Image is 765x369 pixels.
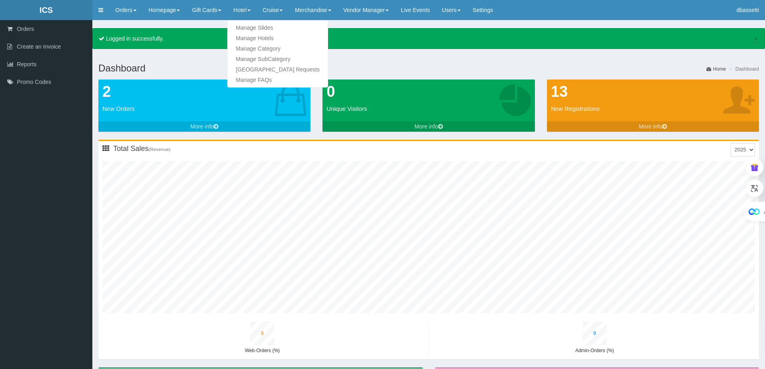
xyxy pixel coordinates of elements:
[102,84,306,100] h3: 2
[228,33,328,43] a: Manage Hotels
[326,104,530,113] p: Unique Visitors
[98,63,759,73] h1: Dashboard
[228,54,328,64] a: Manage SubCategory
[228,22,328,33] a: Manage Slides
[727,66,759,73] li: Dashboard
[228,43,328,54] a: Manage Category
[17,61,37,67] span: Reports
[551,84,755,100] h3: 13
[326,84,530,100] h3: 0
[322,121,534,132] a: More info
[754,35,759,43] a: close
[736,7,759,13] span: dbassetti
[39,6,53,14] b: ICS
[228,75,328,85] a: Manage FAQs
[547,121,759,132] a: More info
[17,43,61,50] span: Create an Invoice
[102,347,422,354] div: Web-Orders (%)
[102,104,306,113] p: New Orders
[435,347,755,354] div: Admin-Orders (%)
[551,104,755,113] p: New Registrations
[228,64,328,75] a: [GEOGRAPHIC_DATA] Requests
[92,28,765,49] div: Logged in successfully.
[17,26,34,32] span: Orders
[706,66,726,73] a: Home
[98,121,310,132] a: More info
[149,147,171,152] small: (Revenue)
[113,145,171,152] h3: Total Sales
[17,79,51,85] span: Promo Codes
